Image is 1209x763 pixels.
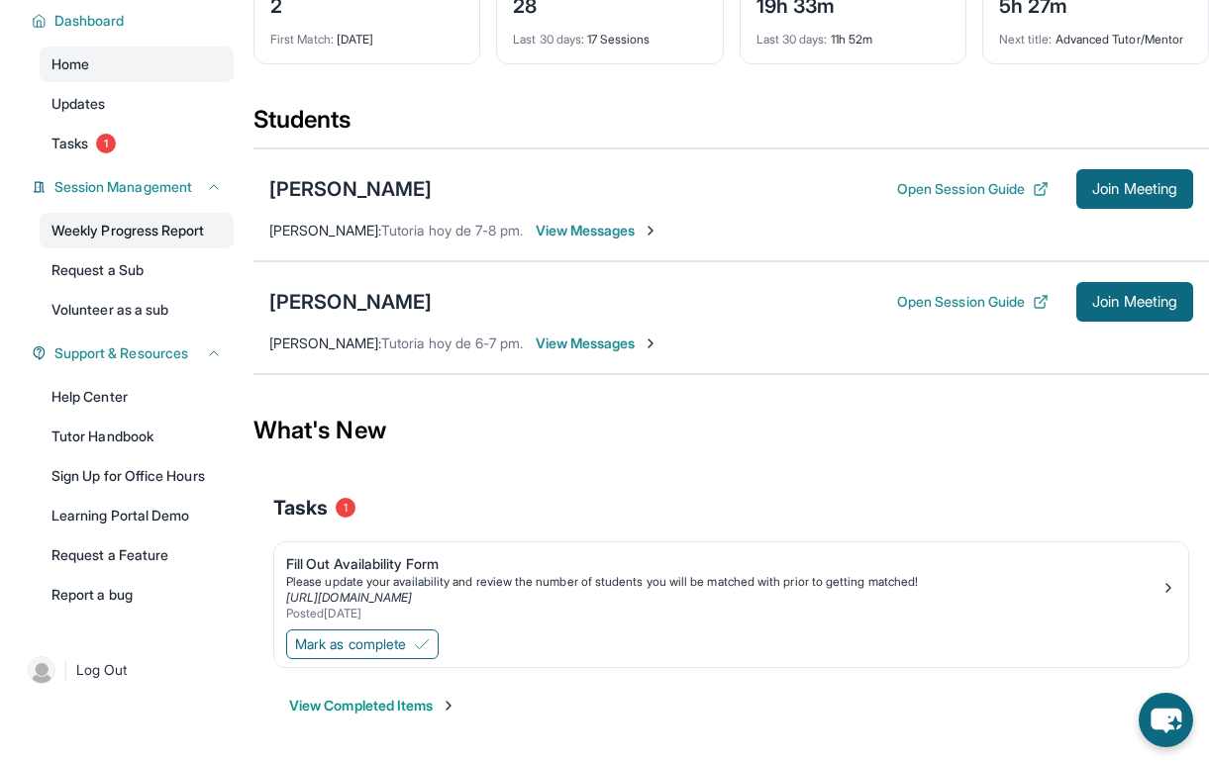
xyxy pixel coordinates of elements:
span: View Messages [536,334,659,353]
button: Open Session Guide [897,292,1049,312]
a: Report a bug [40,577,234,613]
span: Home [51,54,89,74]
button: Open Session Guide [897,179,1049,199]
span: Next title : [999,32,1053,47]
a: Updates [40,86,234,122]
span: 1 [96,134,116,153]
button: Session Management [47,177,222,197]
a: Home [40,47,234,82]
button: chat-button [1139,693,1193,747]
a: Help Center [40,379,234,415]
span: Support & Resources [54,343,188,363]
span: Tasks [273,494,328,522]
a: Fill Out Availability FormPlease update your availability and review the number of students you w... [274,542,1188,625]
div: Please update your availability and review the number of students you will be matched with prior ... [286,574,1160,590]
span: Session Management [54,177,192,197]
span: Join Meeting [1092,296,1177,308]
button: View Completed Items [289,696,456,715]
div: Advanced Tutor/Mentor [999,20,1192,48]
span: Last 30 days : [756,32,828,47]
span: [PERSON_NAME] : [269,334,381,351]
a: Weekly Progress Report [40,213,234,248]
div: [DATE] [270,20,463,48]
a: Tutor Handbook [40,419,234,454]
span: Dashboard [54,11,125,31]
div: 11h 52m [756,20,950,48]
a: Tasks1 [40,126,234,161]
a: Volunteer as a sub [40,292,234,328]
div: 17 Sessions [513,20,706,48]
span: Last 30 days : [513,32,584,47]
div: Posted [DATE] [286,606,1160,621]
img: Chevron-Right [643,223,658,238]
button: Join Meeting [1076,169,1193,209]
button: Support & Resources [47,343,222,363]
a: [URL][DOMAIN_NAME] [286,590,412,605]
button: Dashboard [47,11,222,31]
span: [PERSON_NAME] : [269,222,381,238]
span: Tutoria hoy de 7-8 pm. [381,222,524,238]
a: Sign Up for Office Hours [40,458,234,494]
a: |Log Out [20,648,234,692]
div: Students [253,104,1209,147]
div: [PERSON_NAME] [269,288,432,316]
div: Fill Out Availability Form [286,554,1160,574]
span: | [63,658,68,682]
button: Mark as complete [286,629,439,659]
a: Request a Sub [40,252,234,288]
span: Mark as complete [295,634,406,654]
span: View Messages [536,221,659,240]
img: user-img [28,656,55,684]
img: Mark as complete [414,636,430,652]
span: Tutoria hoy de 6-7 pm. [381,334,524,351]
button: Join Meeting [1076,282,1193,322]
span: Updates [51,94,106,114]
img: Chevron-Right [643,335,658,351]
span: Join Meeting [1092,183,1177,195]
span: 1 [336,498,355,518]
span: First Match : [270,32,334,47]
span: Log Out [76,660,128,680]
div: What's New [253,387,1209,474]
a: Request a Feature [40,537,234,573]
span: Tasks [51,134,88,153]
div: [PERSON_NAME] [269,175,432,203]
a: Learning Portal Demo [40,498,234,533]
